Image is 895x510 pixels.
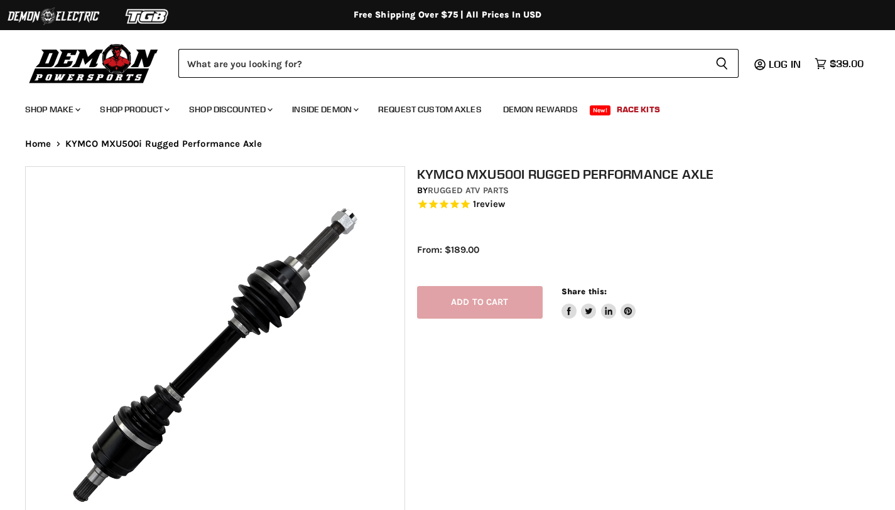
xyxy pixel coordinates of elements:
a: Inside Demon [283,97,366,122]
h1: KYMCO MXU500i Rugged Performance Axle [417,166,882,182]
span: From: $189.00 [417,244,479,255]
input: Search [178,49,705,78]
div: by [417,184,882,198]
a: Shop Make [16,97,88,122]
span: $39.00 [830,58,864,70]
img: Demon Electric Logo 2 [6,4,100,28]
span: Share this: [561,287,607,296]
ul: Main menu [16,92,860,122]
a: Shop Product [90,97,177,122]
span: Rated 5.0 out of 5 stars 1 reviews [417,198,882,211]
aside: Share this: [561,286,636,319]
span: Log in [769,58,801,70]
a: Rugged ATV Parts [428,185,509,196]
a: Shop Discounted [180,97,280,122]
a: Log in [763,58,808,70]
form: Product [178,49,739,78]
button: Search [705,49,739,78]
a: Request Custom Axles [369,97,491,122]
a: Home [25,139,52,149]
span: review [476,198,506,210]
a: $39.00 [808,55,870,73]
a: Race Kits [607,97,670,122]
span: KYMCO MXU500i Rugged Performance Axle [65,139,263,149]
a: Demon Rewards [494,97,587,122]
span: 1 reviews [473,198,506,210]
img: TGB Logo 2 [100,4,195,28]
span: New! [590,105,611,115]
img: Demon Powersports [25,41,163,85]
